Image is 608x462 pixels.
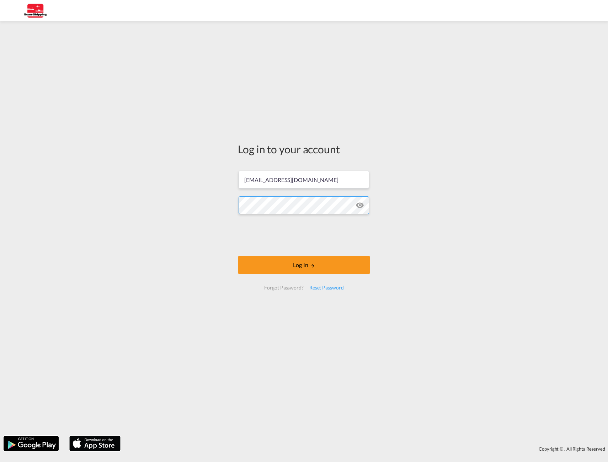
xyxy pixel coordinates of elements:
div: Reset Password [306,281,347,294]
img: apple.png [69,435,121,452]
div: Log in to your account [238,142,370,156]
button: LOGIN [238,256,370,274]
div: Copyright © . All Rights Reserved [124,443,608,455]
input: Enter email/phone number [239,171,369,188]
img: google.png [3,435,59,452]
img: 123b615026f311ee80dabbd30bc9e10f.jpg [11,3,59,19]
md-icon: icon-eye-off [356,201,364,209]
iframe: reCAPTCHA [250,221,358,249]
div: Forgot Password? [261,281,306,294]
